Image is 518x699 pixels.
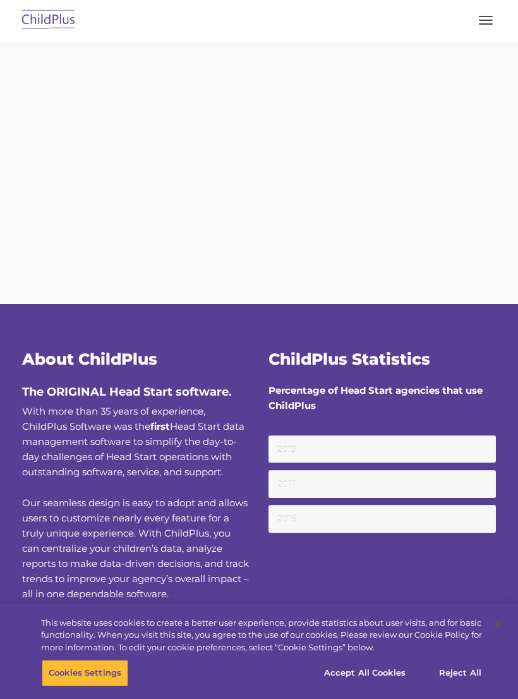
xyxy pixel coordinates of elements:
[22,349,157,368] span: About ChildPlus
[484,611,512,638] button: Close
[150,420,170,432] b: first
[268,505,496,533] small: 2016
[22,385,232,399] span: The ORIGINAL Head Start software.
[41,617,482,654] div: This website uses cookies to create a better user experience, provide statistics about user visit...
[268,384,483,411] strong: Percentage of Head Start agencies that use ChildPlus
[22,405,244,478] span: With more than 35 years of experience, ChildPlus Software was the Head Start data management soft...
[22,497,249,600] span: Our seamless design is easy to adopt and allows users to customize nearly every feature for a tru...
[268,435,496,463] small: 2019
[42,660,128,686] button: Cookies Settings
[268,349,430,368] span: ChildPlus Statistics
[19,6,78,35] img: ChildPlus by Procare Solutions
[421,660,500,686] button: Reject All
[317,660,413,686] button: Accept All Cookies
[268,470,496,498] small: 2017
